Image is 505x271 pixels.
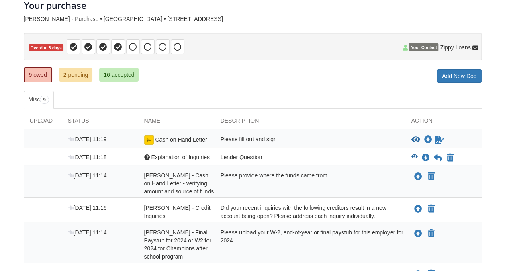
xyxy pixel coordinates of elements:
[24,91,54,109] a: Misc
[62,117,138,129] div: Status
[59,68,93,82] a: 2 pending
[427,172,435,181] button: Declare Iris Rosario - Cash on Hand Letter - verifying amount and source of funds not applicable
[155,136,207,143] span: Cash on Hand Letter
[427,204,435,214] button: Declare Iris Rosario - Credit Inquiries not applicable
[68,205,107,211] span: [DATE] 11:16
[413,204,423,214] button: Upload Iris Rosario - Credit Inquiries
[413,171,423,182] button: Upload Iris Rosario - Cash on Hand Letter - verifying amount and source of funds
[68,154,107,160] span: [DATE] 11:18
[144,205,211,219] span: [PERSON_NAME] - Credit Inquiries
[24,0,86,11] h1: Your purchase
[215,204,405,220] div: Did your recent inquiries with the following creditors result in a new account being open? Please...
[413,228,423,239] button: Upload Iris Rosario - Final Paystub for 2024 or W2 for 2024 for Champions after school program
[411,136,420,144] button: View Cash on Hand Letter
[151,154,210,160] span: Explanation of Inquiries
[434,135,445,145] a: Waiting for your co-borrower to e-sign
[422,155,430,161] a: Download Explanation of Inquiries
[29,44,63,52] span: Overdue 8 days
[144,135,154,145] img: esign icon
[440,43,470,51] span: Zippy Loans
[215,228,405,261] div: Please upload your W-2, end-of-year or final paystub for this employer for 2024
[68,229,107,236] span: [DATE] 11:14
[411,154,418,162] button: View Explanation of Inquiries
[138,117,215,129] div: Name
[99,68,139,82] a: 16 accepted
[215,117,405,129] div: Description
[144,229,211,260] span: [PERSON_NAME] - Final Paystub for 2024 or W2 for 2024 for Champions after school program
[68,136,107,142] span: [DATE] 11:19
[215,135,405,145] div: Please fill out and sign
[437,69,482,83] a: Add New Doc
[446,153,454,163] button: Declare Explanation of Inquiries not applicable
[24,67,52,82] a: 9 owed
[427,229,435,238] button: Declare Iris Rosario - Final Paystub for 2024 or W2 for 2024 for Champions after school program n...
[68,172,107,179] span: [DATE] 11:14
[424,137,432,143] a: Download Cash on Hand Letter
[215,153,405,163] div: Lender Question
[144,172,214,195] span: [PERSON_NAME] - Cash on Hand Letter - verifying amount and source of funds
[24,16,482,23] div: [PERSON_NAME] - Purchase • [GEOGRAPHIC_DATA] • [STREET_ADDRESS]
[40,96,49,104] span: 9
[215,171,405,195] div: Please provide where the funds came from
[24,117,62,129] div: Upload
[409,43,438,51] span: Your Contact
[405,117,482,129] div: Action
